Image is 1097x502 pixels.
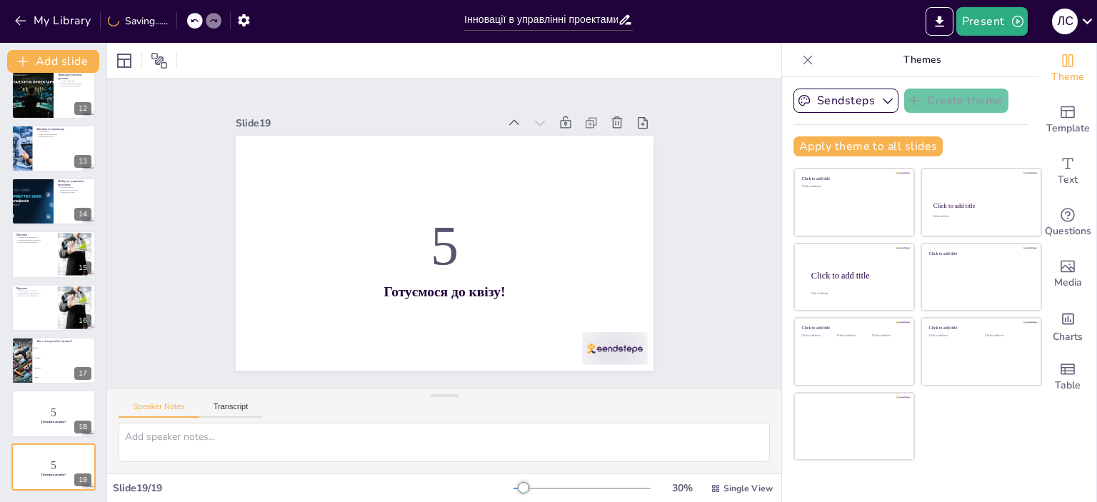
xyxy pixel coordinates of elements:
[872,334,904,338] div: Click to add text
[11,231,96,278] div: https://cdn.sendsteps.com/images/logo/sendsteps_logo_white.pnghttps://cdn.sendsteps.com/images/lo...
[1053,329,1083,345] span: Charts
[904,89,1008,113] button: Create theme
[74,208,91,221] div: 14
[36,130,91,133] p: Опір змінам
[11,443,96,491] div: 19
[1046,121,1090,136] span: Template
[119,402,199,418] button: Speaker Notes
[74,473,91,486] div: 19
[929,334,974,338] div: Click to add text
[793,89,898,113] button: Sendsteps
[11,9,97,32] button: My Library
[35,377,95,378] span: Lean
[58,73,91,81] p: Приклади успішних проектів
[16,294,54,297] p: Шукати нові можливості
[1045,224,1091,239] span: Questions
[35,357,95,358] span: Waterfall
[926,7,953,36] button: Export to PowerPoint
[16,289,54,292] p: Адаптація до інновацій
[58,189,91,191] p: Інтеграція технологій
[16,239,54,241] p: Підвищення продуктивності
[1052,7,1078,36] button: Л С
[837,334,869,338] div: Click to add text
[296,41,542,161] div: Slide 19
[929,326,1031,331] div: Click to add title
[11,390,96,437] div: 18
[1052,9,1078,34] div: Л С
[1039,146,1096,197] div: Add text boxes
[811,292,901,295] div: Click to add body
[58,80,91,83] p: Успішні приклади
[16,233,54,237] p: Підсумки
[35,367,95,368] span: PRINCE2
[36,133,91,136] p: Недостатня підготовка
[464,9,618,30] input: Insert title
[11,71,96,119] div: 12
[151,52,168,69] span: Position
[35,347,95,348] span: Agile
[199,402,263,418] button: Transcript
[16,236,54,239] p: Адаптація до інновацій
[802,176,904,181] div: Click to add title
[108,14,168,28] div: Saving......
[1051,69,1084,85] span: Theme
[802,326,904,331] div: Click to add title
[113,481,514,495] div: Slide 19 / 19
[16,241,54,244] p: Шукати нові можливості
[74,155,91,168] div: 13
[362,255,479,318] strong: Готуємося до квізу!
[723,483,773,494] span: Single View
[74,314,91,327] div: 16
[16,286,54,290] p: Підсумки
[16,404,91,420] p: 5
[16,292,54,295] p: Підвищення продуктивності
[1039,197,1096,249] div: Get real-time input from your audience
[665,481,699,495] div: 30 %
[36,339,91,343] p: Яка з методологій є гнучкою?
[11,337,96,384] div: https://cdn.sendsteps.com/images/logo/sendsteps_logo_white.pnghttps://cdn.sendsteps.com/images/lo...
[933,202,1028,209] div: Click to add title
[793,136,943,156] button: Apply theme to all slides
[74,367,91,380] div: 17
[802,185,904,189] div: Click to add text
[802,334,834,338] div: Click to add text
[74,102,91,115] div: 12
[1058,172,1078,188] span: Text
[1039,249,1096,300] div: Add images, graphics, shapes or video
[36,126,91,131] p: Виклики та перешкоди
[1039,351,1096,403] div: Add a table
[36,135,91,138] p: Обмежені ресурси
[11,178,96,225] div: https://cdn.sendsteps.com/images/logo/sendsteps_logo_white.pnghttps://cdn.sendsteps.com/images/lo...
[251,132,626,356] p: 5
[985,334,1030,338] div: Click to add text
[933,216,1028,219] div: Click to add text
[1039,300,1096,351] div: Add charts and graphs
[1055,378,1081,393] span: Table
[11,284,96,331] div: https://cdn.sendsteps.com/images/logo/sendsteps_logo_white.pnghttps://cdn.sendsteps.com/images/lo...
[58,191,91,194] p: Адаптація до змін
[819,43,1025,77] p: Themes
[16,458,91,473] p: 5
[11,125,96,172] div: https://cdn.sendsteps.com/images/logo/sendsteps_logo_white.pnghttps://cdn.sendsteps.com/images/lo...
[1039,94,1096,146] div: Add ready made slides
[1039,43,1096,94] div: Change the overall theme
[58,186,91,189] p: Нові можливості
[1054,275,1082,291] span: Media
[7,50,99,73] button: Add slide
[58,82,91,85] p: Використання інструментів
[113,49,136,72] div: Layout
[58,179,91,187] p: Майбутнє управління проектами
[74,261,91,274] div: 15
[929,251,1031,256] div: Click to add title
[41,420,66,423] strong: Готуємося до квізу!
[41,473,66,476] strong: Готуємося до квізу!
[74,421,91,433] div: 18
[956,7,1028,36] button: Present
[58,85,91,88] p: Вплив на продуктивність
[811,270,903,280] div: Click to add title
